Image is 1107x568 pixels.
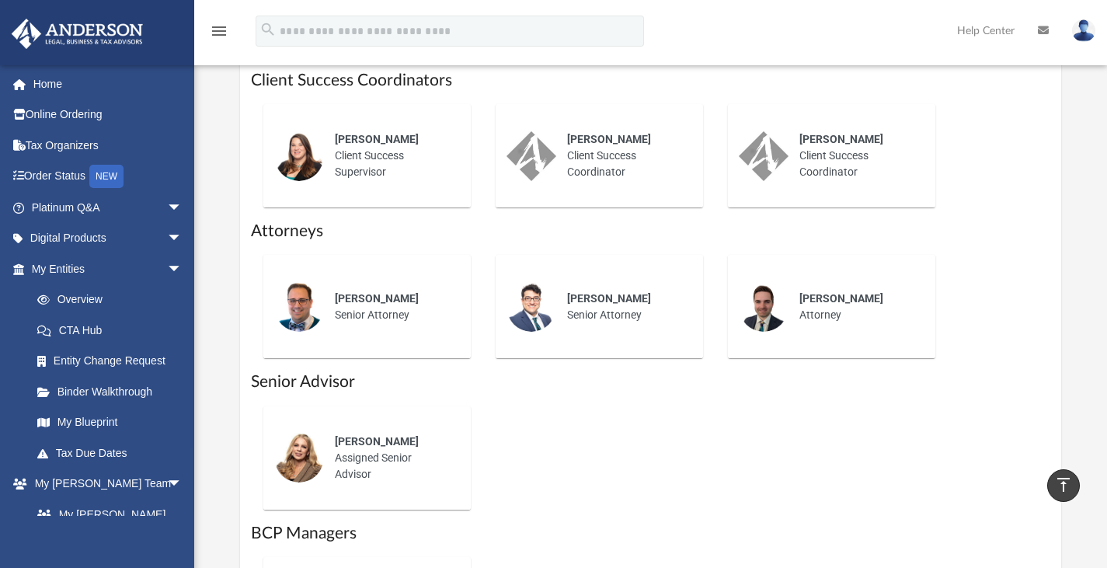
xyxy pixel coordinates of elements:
span: arrow_drop_down [167,192,198,224]
a: CTA Hub [22,315,206,346]
a: Platinum Q&Aarrow_drop_down [11,192,206,223]
img: thumbnail [274,433,324,483]
span: [PERSON_NAME] [567,292,651,305]
i: menu [210,22,228,40]
div: Client Success Coordinator [556,120,692,191]
img: thumbnail [274,282,324,332]
a: Overview [22,284,206,315]
a: My [PERSON_NAME] Teamarrow_drop_down [11,469,198,500]
span: arrow_drop_down [167,253,198,285]
span: [PERSON_NAME] [335,133,419,145]
div: Client Success Coordinator [788,120,924,191]
i: search [259,21,277,38]
a: Tax Organizers [11,130,206,161]
span: [PERSON_NAME] [799,133,883,145]
h1: Senior Advisor [251,371,1051,393]
img: thumbnail [739,131,788,181]
span: [PERSON_NAME] [567,133,651,145]
img: thumbnail [739,282,788,332]
img: thumbnail [274,131,324,181]
a: menu [210,30,228,40]
div: NEW [89,165,124,188]
span: [PERSON_NAME] [335,292,419,305]
a: Tax Due Dates [22,437,206,469]
div: Attorney [788,280,924,334]
i: vertical_align_top [1054,476,1073,494]
h1: Attorneys [251,220,1051,242]
div: Client Success Supervisor [324,120,460,191]
a: Entity Change Request [22,346,206,377]
h1: BCP Managers [251,522,1051,545]
span: arrow_drop_down [167,469,198,500]
img: Anderson Advisors Platinum Portal [7,19,148,49]
a: Order StatusNEW [11,161,206,193]
a: vertical_align_top [1047,469,1080,502]
div: Senior Attorney [556,280,692,334]
a: Binder Walkthrough [22,376,206,407]
a: Digital Productsarrow_drop_down [11,223,206,254]
div: Senior Attorney [324,280,460,334]
a: Online Ordering [11,99,206,131]
div: Assigned Senior Advisor [324,423,460,493]
h1: Client Success Coordinators [251,69,1051,92]
span: arrow_drop_down [167,223,198,255]
a: Home [11,68,206,99]
img: thumbnail [507,282,556,332]
img: User Pic [1072,19,1095,42]
img: thumbnail [507,131,556,181]
a: My Entitiesarrow_drop_down [11,253,206,284]
span: [PERSON_NAME] [799,292,883,305]
a: My Blueprint [22,407,198,438]
span: [PERSON_NAME] [335,435,419,448]
a: My [PERSON_NAME] Team [22,499,190,549]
